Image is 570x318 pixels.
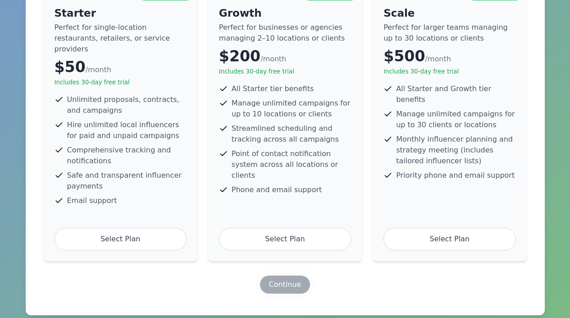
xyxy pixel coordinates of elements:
p: Includes 30-day free trial [383,67,515,76]
span: /month [425,55,451,63]
h4: Scale [383,6,515,20]
p: Perfect for single-location restaurants, retailers, or service providers [55,22,187,55]
span: All Starter and Growth tier benefits [396,83,515,105]
span: Unlimited proposals, contracts, and campaigns [67,94,187,116]
h4: Starter [55,6,187,20]
span: Streamlined scheduling and tracking across all campaigns [232,123,351,145]
span: Point of contact notification system across all locations or clients [232,148,351,181]
button: Continue [260,276,310,294]
span: /month [86,65,111,74]
div: $500 [383,47,515,65]
span: Comprehensive tracking and notifications [67,145,187,166]
span: Hire unlimited local influencers for paid and unpaid campaigns [67,120,187,141]
div: $200 [219,47,351,65]
span: Phone and email support [232,184,322,195]
div: Continue [269,279,301,290]
span: All Starter tier benefits [232,83,314,94]
p: Perfect for businesses or agencies managing 2–10 locations or clients [219,22,351,44]
div: Select Plan [383,228,515,250]
span: Manage unlimited campaigns for up to 30 clients or locations [396,109,515,130]
p: Includes 30-day free trial [55,78,187,87]
span: /month [260,55,286,63]
span: Monthly influencer planning and strategy meeting (includes tailored influencer lists) [396,134,515,166]
p: Perfect for larger teams managing up to 30 locations or clients [383,22,515,44]
h4: Growth [219,6,351,20]
p: Includes 30-day free trial [219,67,351,76]
div: Select Plan [55,228,187,250]
div: Select Plan [219,228,351,250]
span: Email support [67,195,117,206]
span: Priority phone and email support [396,170,515,181]
div: $50 [55,58,187,76]
span: Safe and transparent influencer payments [67,170,187,192]
span: Manage unlimited campaigns for up to 10 locations or clients [232,98,351,120]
